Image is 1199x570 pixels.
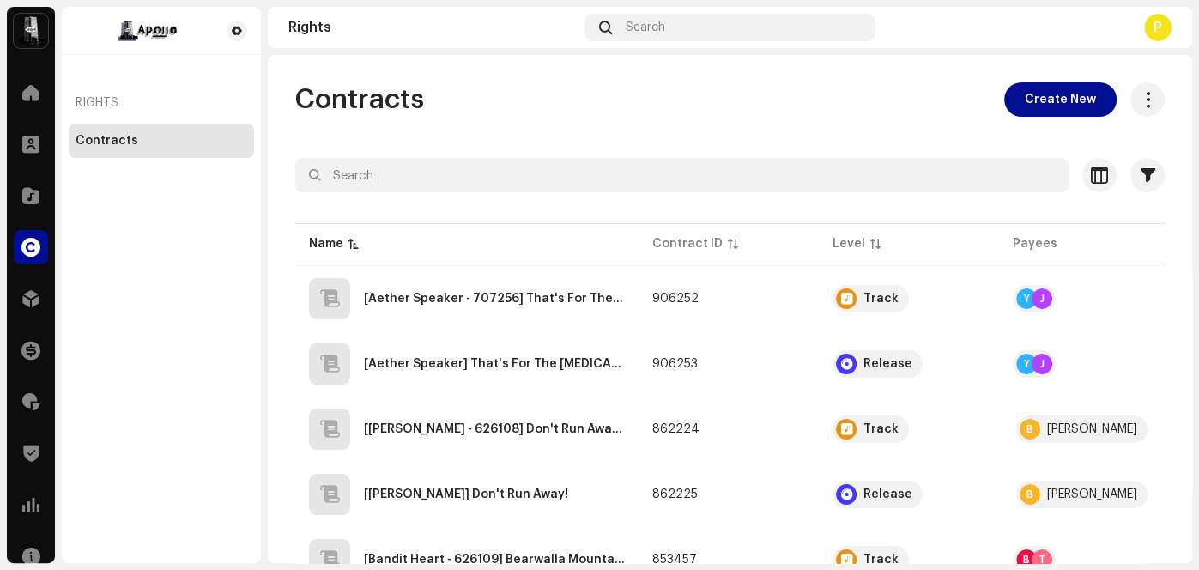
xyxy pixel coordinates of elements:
[1047,423,1137,435] div: [PERSON_NAME]
[1144,14,1172,41] div: P
[863,488,912,500] div: Release
[833,285,985,312] span: Track
[1016,288,1037,309] div: Y
[1047,488,1137,500] div: [PERSON_NAME]
[833,415,985,443] span: Track
[364,358,625,370] div: [Aether Speaker] That's For The Nosebleed
[1020,484,1040,505] div: B
[863,358,912,370] div: Release
[14,14,48,48] img: 28cd5e4f-d8b3-4e3e-9048-38ae6d8d791a
[364,554,625,566] div: [Bandit Heart - 626109] Bearwalla Mountain - Bearwalla Mountain - ESA012424138
[364,488,568,500] div: [Balli Ivory] Don't Run Away!
[1020,419,1040,440] div: B
[69,82,254,124] re-a-nav-header: Rights
[1032,549,1052,570] div: T
[1016,354,1037,374] div: Y
[626,21,665,34] span: Search
[652,358,698,370] span: 906253
[1004,82,1117,117] button: Create New
[652,235,723,252] div: Contract ID
[652,554,697,566] span: 853457
[76,134,138,148] div: Contracts
[309,235,343,252] div: Name
[652,423,699,435] span: 862224
[295,158,1069,192] input: Search
[1032,354,1052,374] div: J
[364,423,625,435] div: [Balli Ivory - 626108] Don't Run Away! - Don't Run Away! - QZN882522218
[76,21,220,41] img: d164a44a-b23c-4b77-8d10-cec8966ec776
[288,21,578,34] div: Rights
[652,488,698,500] span: 862225
[295,82,424,117] span: Contracts
[833,481,985,508] span: Release
[652,293,699,305] span: 906252
[69,124,254,158] re-m-nav-item: Contracts
[364,293,625,305] div: [Aether Speaker - 707256] That's For The Nosebleed - That's For The Nosebleed - QZWDW2515105
[863,423,899,435] div: Track
[1016,549,1037,570] div: B
[1032,288,1052,309] div: J
[833,235,865,252] div: Level
[863,554,899,566] div: Track
[863,293,899,305] div: Track
[833,350,985,378] span: Release
[1025,82,1096,117] span: Create New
